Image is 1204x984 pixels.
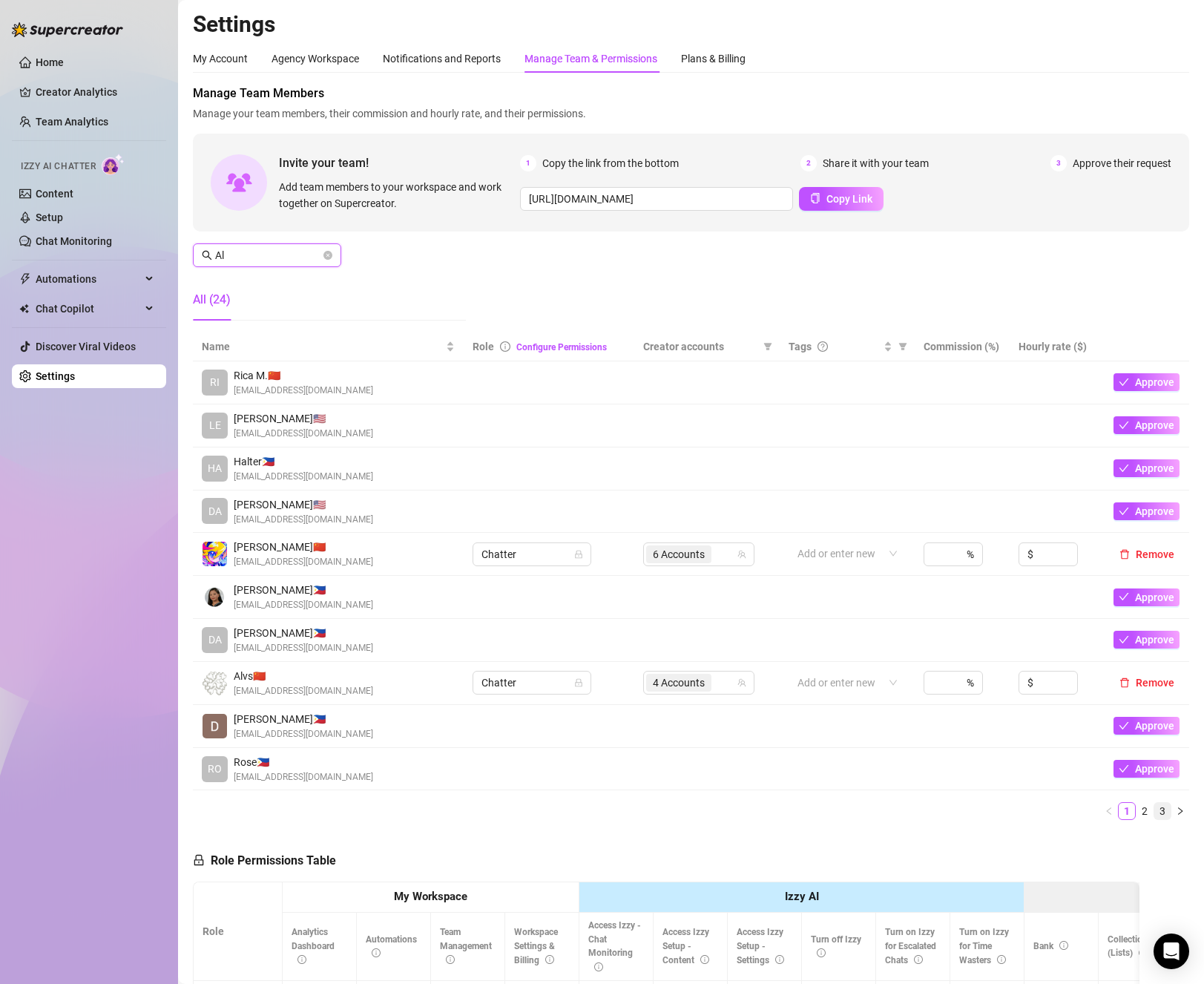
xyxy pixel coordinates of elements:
[653,546,705,562] span: 6 Accounts
[1135,763,1174,775] span: Approve
[800,155,817,171] span: 2
[234,470,373,484] span: [EMAIL_ADDRESS][DOMAIN_NAME]
[594,962,603,971] span: info-circle
[1136,803,1153,819] a: 2
[1073,155,1171,171] span: Approve their request
[234,641,373,655] span: [EMAIL_ADDRESS][DOMAIN_NAME]
[763,342,772,351] span: filter
[1033,941,1068,951] span: Bank
[785,890,819,903] strong: Izzy AI
[36,116,108,128] a: Team Analytics
[372,948,381,957] span: info-circle
[1135,419,1174,431] span: Approve
[1154,934,1189,969] div: Open Intercom Messenger
[234,453,373,470] span: Halter 🇵🇭
[1176,807,1185,816] span: right
[817,948,826,957] span: info-circle
[297,955,306,964] span: info-circle
[789,338,812,355] span: Tags
[193,10,1189,39] h2: Settings
[215,247,320,263] input: Search members
[1050,155,1067,171] span: 3
[914,955,923,964] span: info-circle
[1119,678,1130,688] span: delete
[481,672,582,694] span: Chatter
[234,384,373,398] span: [EMAIL_ADDRESS][DOMAIN_NAME]
[234,496,373,513] span: [PERSON_NAME] 🇺🇸
[700,955,709,964] span: info-circle
[1108,934,1152,959] span: Collections (Lists)
[1119,506,1129,516] span: check
[234,513,373,527] span: [EMAIL_ADDRESS][DOMAIN_NAME]
[1113,545,1180,563] button: Remove
[1119,549,1130,560] span: delete
[36,267,141,291] span: Automations
[234,711,373,727] span: [PERSON_NAME] 🇵🇭
[234,770,373,784] span: [EMAIL_ADDRESS][DOMAIN_NAME]
[323,251,332,260] button: close-circle
[394,890,467,903] strong: My Workspace
[234,684,373,698] span: [EMAIL_ADDRESS][DOMAIN_NAME]
[1113,717,1180,735] button: Approve
[234,582,373,598] span: [PERSON_NAME] 🇵🇭
[36,211,63,223] a: Setup
[1010,332,1105,361] th: Hourly rate ($)
[481,543,582,565] span: Chatter
[1113,631,1180,649] button: Approve
[588,920,641,973] span: Access Izzy - Chat Monitoring
[1100,802,1118,820] li: Previous Page
[1113,502,1180,520] button: Approve
[1113,459,1180,477] button: Approve
[997,955,1006,964] span: info-circle
[646,674,711,692] span: 4 Accounts
[272,50,359,67] div: Agency Workspace
[520,155,536,171] span: 1
[446,955,455,964] span: info-circle
[208,503,222,519] span: DA
[194,882,283,981] th: Role
[209,417,221,433] span: LE
[1135,376,1174,388] span: Approve
[811,934,861,959] span: Turn off Izzy
[208,761,222,777] span: RO
[514,927,558,965] span: Workspace Settings & Billing
[234,367,373,384] span: Rica M. 🇨🇳
[234,727,373,741] span: [EMAIL_ADDRESS][DOMAIN_NAME]
[234,625,373,641] span: [PERSON_NAME] 🇵🇭
[203,542,227,566] img: Juna
[1113,373,1180,391] button: Approve
[737,550,746,559] span: team
[234,539,373,555] span: [PERSON_NAME] 🇨🇳
[574,678,583,687] span: lock
[12,22,123,37] img: logo-BBDzfeDw.svg
[574,550,583,559] span: lock
[193,854,205,866] span: lock
[292,927,335,965] span: Analytics Dashboard
[1119,764,1129,774] span: check
[1135,720,1174,732] span: Approve
[1113,760,1180,778] button: Approve
[1171,802,1189,820] li: Next Page
[208,460,222,476] span: HA
[193,85,1189,102] span: Manage Team Members
[500,341,510,352] span: info-circle
[36,235,112,247] a: Chat Monitoring
[959,927,1009,965] span: Turn on Izzy for Time Wasters
[1139,948,1148,957] span: info-circle
[1105,807,1113,816] span: left
[775,955,784,964] span: info-circle
[234,427,373,441] span: [EMAIL_ADDRESS][DOMAIN_NAME]
[36,297,141,321] span: Chat Copilot
[823,155,929,171] span: Share it with your team
[234,410,373,427] span: [PERSON_NAME] 🇺🇸
[545,955,554,964] span: info-circle
[234,598,373,612] span: [EMAIL_ADDRESS][DOMAIN_NAME]
[1119,721,1129,731] span: check
[1136,548,1174,560] span: Remove
[810,193,820,203] span: copy
[1113,674,1180,692] button: Remove
[1135,634,1174,646] span: Approve
[19,273,31,285] span: thunderbolt
[36,56,64,68] a: Home
[193,50,248,67] div: My Account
